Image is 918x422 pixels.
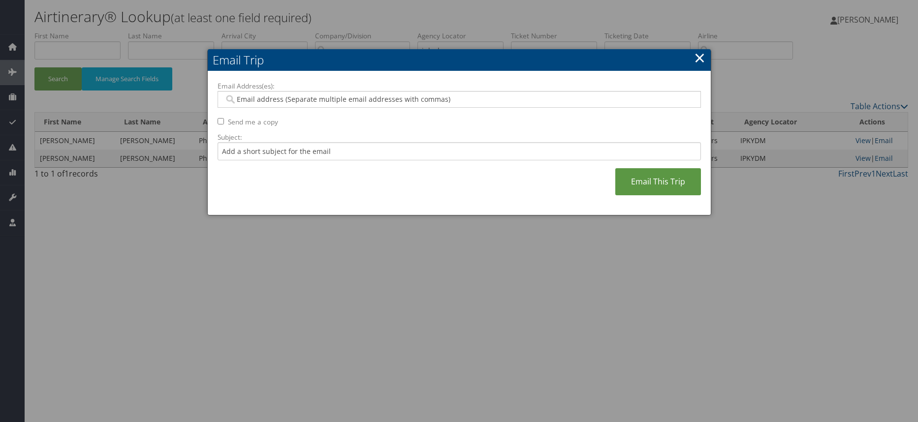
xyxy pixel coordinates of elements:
a: × [694,48,705,67]
input: Email address (Separate multiple email addresses with commas) [224,94,694,104]
input: Add a short subject for the email [218,142,701,160]
a: Email This Trip [615,168,701,195]
label: Email Address(es): [218,81,701,91]
label: Subject: [218,132,701,142]
label: Send me a copy [228,117,278,127]
h2: Email Trip [208,49,711,71]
